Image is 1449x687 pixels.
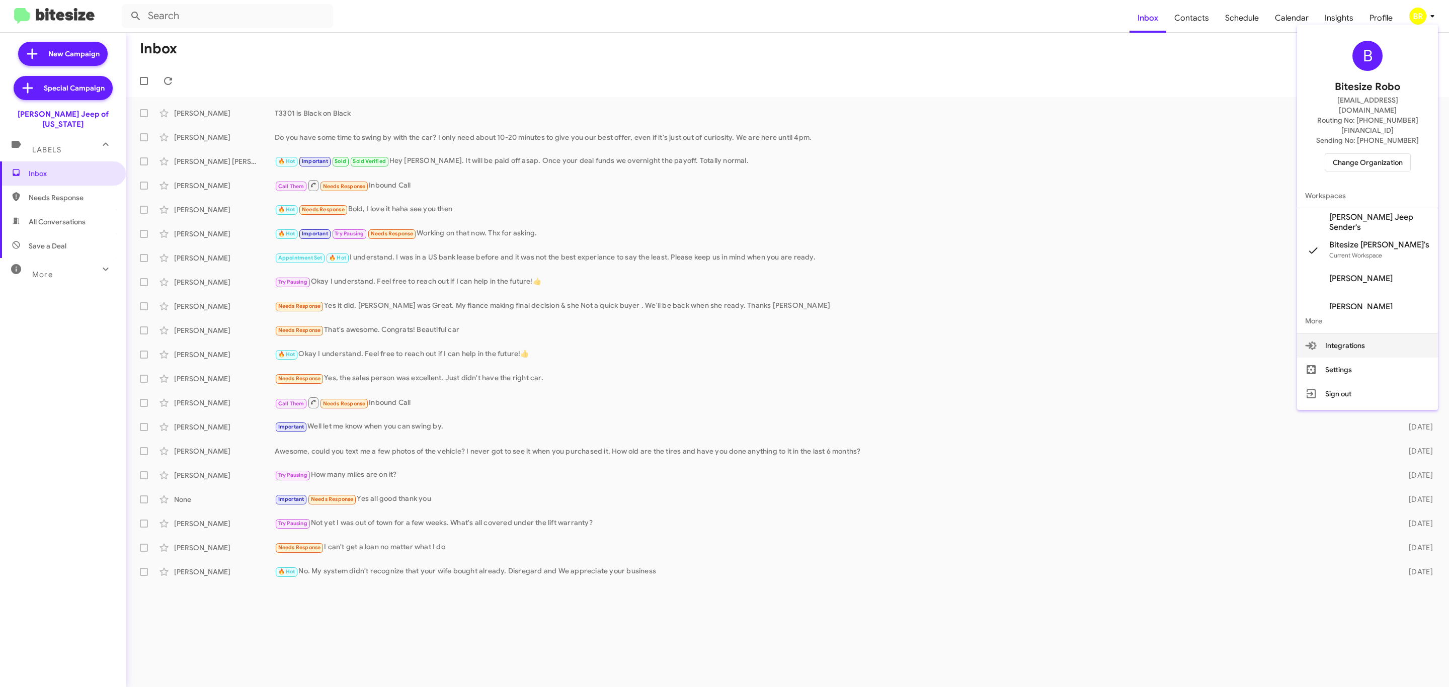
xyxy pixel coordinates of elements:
span: Bitesize [PERSON_NAME]'s [1329,240,1429,250]
button: Integrations [1297,333,1438,358]
span: Current Workspace [1329,251,1382,259]
span: [PERSON_NAME] Jeep Sender's [1329,212,1430,232]
span: [PERSON_NAME] [1329,274,1393,284]
span: Sending No: [PHONE_NUMBER] [1316,135,1419,145]
button: Change Organization [1325,153,1411,171]
div: B [1352,41,1383,71]
button: Sign out [1297,382,1438,406]
span: Routing No: [PHONE_NUMBER][FINANCIAL_ID] [1309,115,1426,135]
span: Bitesize Robo [1335,79,1400,95]
span: More [1297,309,1438,333]
span: [PERSON_NAME] [1329,302,1393,312]
button: Settings [1297,358,1438,382]
span: Change Organization [1333,154,1403,171]
span: [EMAIL_ADDRESS][DOMAIN_NAME] [1309,95,1426,115]
span: Workspaces [1297,184,1438,208]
